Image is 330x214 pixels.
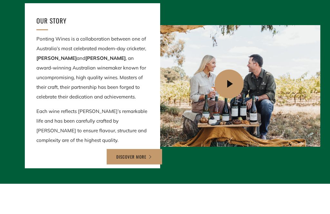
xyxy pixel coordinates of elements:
[36,107,149,145] p: Each wine reflects [PERSON_NAME]’s remarkable life and has been carefully crafted by [PERSON_NAME...
[36,55,77,61] strong: [PERSON_NAME]
[36,15,149,26] h3: OUR STORY
[85,55,126,61] strong: [PERSON_NAME]
[36,34,149,102] p: Ponting Wines is a collaboration between one of Australia’s most celebrated modern-day cricketer,...
[107,149,162,164] a: DISCOVER MORE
